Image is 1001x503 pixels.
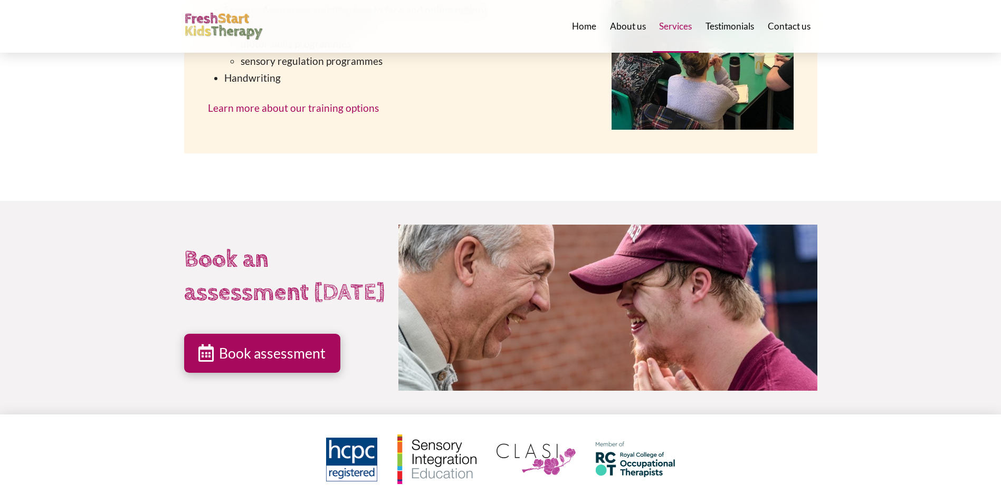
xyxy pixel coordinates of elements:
span: Contact us [768,22,811,31]
img: Registered member of the Health and Care Professions Council [326,438,377,481]
li: sensory regulation programmes [241,53,591,70]
img: Member of the Sensory Integration Education Network [397,434,476,484]
a: Book assessment [184,334,340,373]
span: Services [659,22,692,31]
h2: Book an assessment [DATE] [184,243,388,311]
img: Collaborative for Leadership in Ayres Sensory Integration [497,443,576,475]
a: Learn more about our training options [208,102,379,114]
span: Book assessment [219,346,326,361]
span: Testimonials [706,22,754,31]
img: Member of the Royal College of Occupational Therapists [596,441,675,477]
li: Handwriting [224,70,592,86]
span: Home [572,22,596,31]
img: FreshStart Kids Therapy logo [184,13,263,41]
span: About us [610,22,646,31]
